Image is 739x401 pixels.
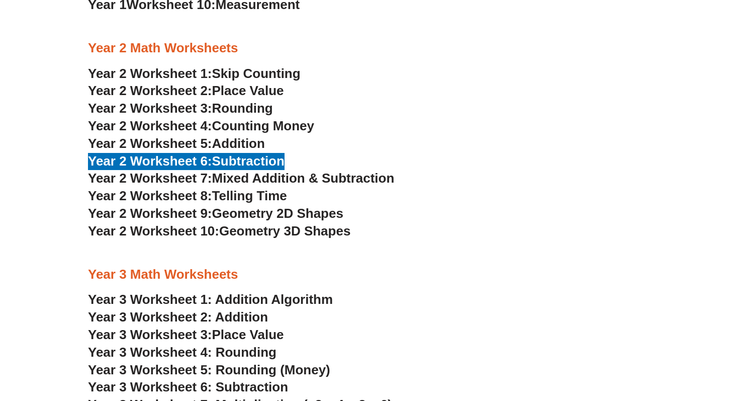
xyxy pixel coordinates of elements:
span: Year 2 Worksheet 5: [88,136,212,151]
span: Addition [212,136,265,151]
a: Year 2 Worksheet 3:Rounding [88,101,273,116]
a: Year 3 Worksheet 6: Subtraction [88,379,288,394]
a: Year 2 Worksheet 4:Counting Money [88,118,314,133]
span: Geometry 2D Shapes [212,206,343,221]
span: Geometry 3D Shapes [219,223,350,238]
span: Year 2 Worksheet 6: [88,153,212,169]
a: Year 3 Worksheet 3:Place Value [88,327,284,342]
span: Counting Money [212,118,315,133]
a: Year 2 Worksheet 6:Subtraction [88,153,285,169]
span: Place Value [212,83,284,98]
a: Year 3 Worksheet 4: Rounding [88,345,276,360]
span: Skip Counting [212,66,301,81]
a: Year 2 Worksheet 8:Telling Time [88,188,287,203]
span: Year 2 Worksheet 7: [88,171,212,186]
span: Year 2 Worksheet 1: [88,66,212,81]
a: Year 2 Worksheet 10:Geometry 3D Shapes [88,223,350,238]
span: Year 2 Worksheet 2: [88,83,212,98]
span: Year 2 Worksheet 10: [88,223,219,238]
h3: Year 2 Math Worksheets [88,40,651,57]
a: Year 3 Worksheet 2: Addition [88,309,268,325]
span: Year 2 Worksheet 8: [88,188,212,203]
span: Telling Time [212,188,287,203]
span: Place Value [212,327,284,342]
span: Year 3 Worksheet 3: [88,327,212,342]
span: Year 2 Worksheet 9: [88,206,212,221]
span: Year 2 Worksheet 4: [88,118,212,133]
span: Subtraction [212,153,285,169]
span: Rounding [212,101,273,116]
a: Year 2 Worksheet 5:Addition [88,136,265,151]
iframe: Chat Widget [567,287,739,401]
span: Mixed Addition & Subtraction [212,171,395,186]
h3: Year 3 Math Worksheets [88,266,651,283]
a: Year 2 Worksheet 2:Place Value [88,83,284,98]
a: Year 3 Worksheet 5: Rounding (Money) [88,362,330,377]
a: Year 2 Worksheet 7:Mixed Addition & Subtraction [88,171,394,186]
a: Year 2 Worksheet 1:Skip Counting [88,66,301,81]
a: Year 2 Worksheet 9:Geometry 2D Shapes [88,206,343,221]
a: Year 3 Worksheet 1: Addition Algorithm [88,292,333,307]
span: Year 2 Worksheet 3: [88,101,212,116]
